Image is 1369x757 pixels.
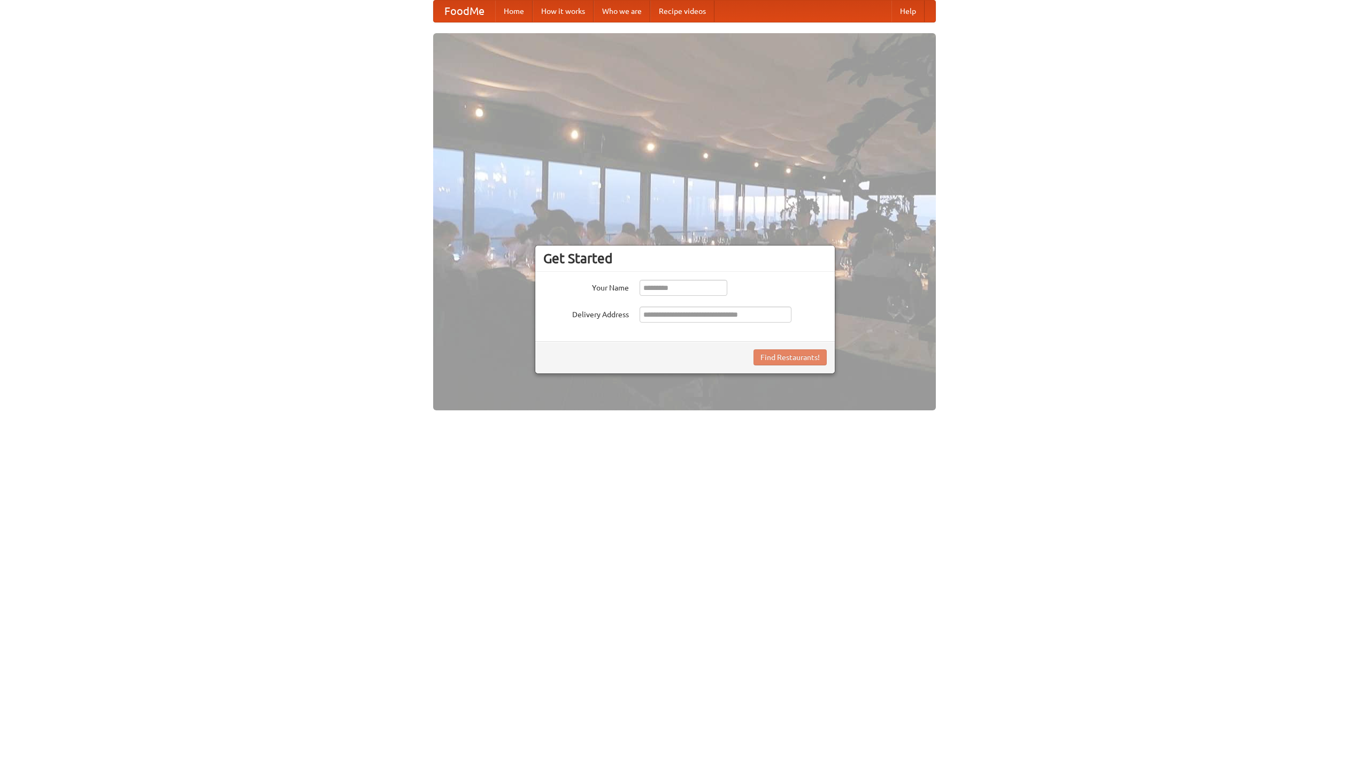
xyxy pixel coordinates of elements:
label: Delivery Address [543,307,629,320]
h3: Get Started [543,250,827,266]
a: Home [495,1,533,22]
button: Find Restaurants! [753,349,827,365]
a: FoodMe [434,1,495,22]
a: Help [891,1,925,22]
label: Your Name [543,280,629,293]
a: Recipe videos [650,1,714,22]
a: Who we are [594,1,650,22]
a: How it works [533,1,594,22]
